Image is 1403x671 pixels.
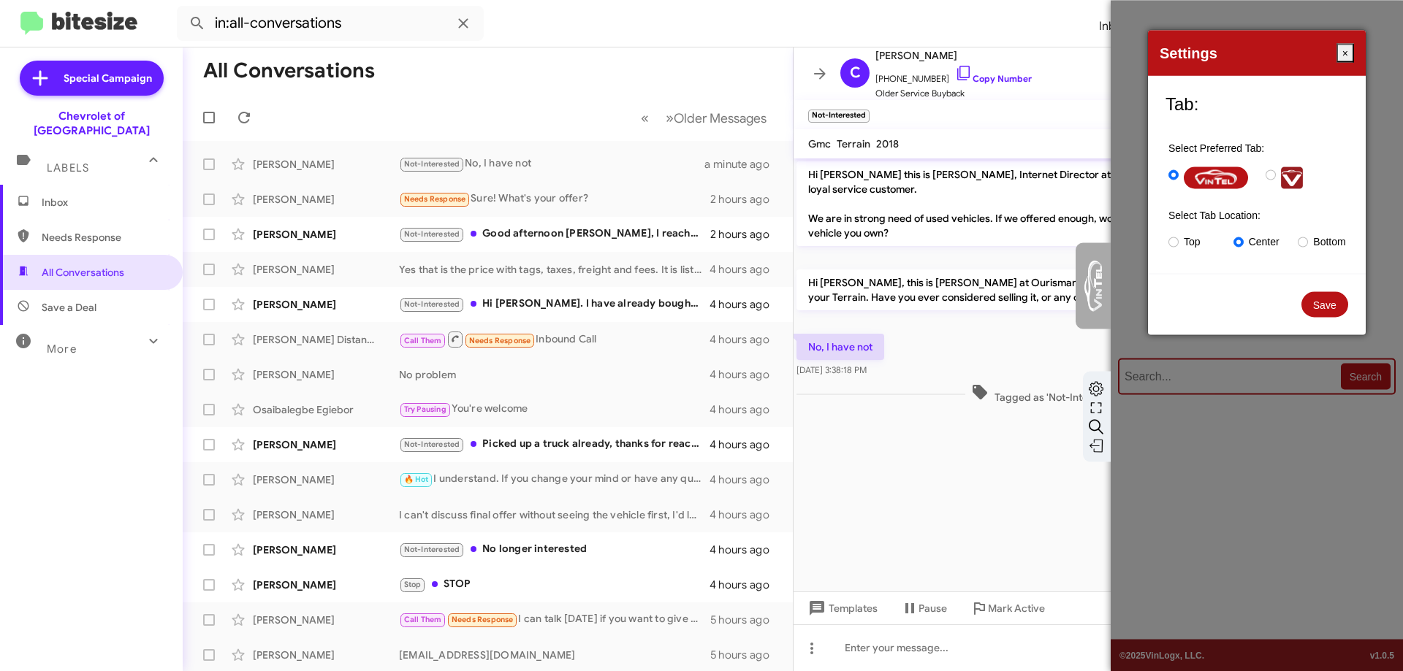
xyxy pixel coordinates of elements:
[404,159,460,169] span: Not-Interested
[404,194,466,204] span: Needs Response
[404,440,460,449] span: Not-Interested
[253,367,399,382] div: [PERSON_NAME]
[399,191,710,207] div: Sure! What's your offer?
[633,103,775,133] nav: Page navigation example
[399,471,710,488] div: I understand. If you change your mind or have any questions in the future about selling your car,...
[47,161,89,175] span: Labels
[919,595,947,621] span: Pause
[710,402,781,417] div: 4 hours ago
[399,296,710,313] div: Hi [PERSON_NAME]. I have already bought elsewhere. Thanks
[710,578,781,592] div: 4 hours ago
[404,299,460,309] span: Not-Interested
[710,227,781,242] div: 2 hours ago
[253,297,399,312] div: [PERSON_NAME]
[42,195,166,210] span: Inbox
[452,615,514,624] span: Needs Response
[710,297,781,312] div: 4 hours ago
[404,615,442,624] span: Call Them
[710,507,781,522] div: 4 hours ago
[710,613,781,627] div: 5 hours ago
[404,336,442,345] span: Call Them
[42,300,96,315] span: Save a Deal
[404,229,460,239] span: Not-Interested
[808,110,870,123] small: Not-Interested
[203,59,375,83] h1: All Conversations
[875,64,1032,86] span: [PHONE_NUMBER]
[399,507,710,522] div: I can't discuss final offer without seeing the vehicle first, I'd love to schedule an appointment...
[404,545,460,554] span: Not-Interested
[805,595,878,621] span: Templates
[710,648,781,662] div: 5 hours ago
[253,402,399,417] div: Osaibalegbe Egiebor
[399,262,710,277] div: Yes that is the price with tags, taxes, freight and fees. It is listed on the disclaimer on our w...
[253,192,399,207] div: [PERSON_NAME]
[632,103,658,133] button: Previous
[837,137,870,150] span: Terrain
[42,230,166,245] span: Needs Response
[796,269,1400,310] p: Hi [PERSON_NAME], this is [PERSON_NAME] at Ourisman Chevrolet of [GEOGRAPHIC_DATA]. We're interes...
[875,86,1032,101] span: Older Service Buyback
[674,110,767,126] span: Older Messages
[399,401,710,418] div: You're welcome
[399,576,710,593] div: STOP
[965,383,1231,404] span: Tagged as 'Not-Interested' on [DATE] 3:38:20 PM
[404,404,446,414] span: Try Pausing
[64,71,152,85] span: Special Campaign
[794,595,889,621] button: Templates
[253,542,399,557] div: [PERSON_NAME]
[399,541,710,558] div: No longer interested
[177,6,484,41] input: Search
[253,507,399,522] div: [PERSON_NAME]
[253,157,399,172] div: [PERSON_NAME]
[399,367,710,382] div: No problem
[253,472,399,487] div: [PERSON_NAME]
[641,109,649,127] span: «
[955,73,1032,84] a: Copy Number
[796,161,1400,246] p: Hi [PERSON_NAME] this is [PERSON_NAME], Internet Director at Ourisman Chevrolet of Baltimore. Tha...
[808,137,831,150] span: Gmc
[657,103,775,133] button: Next
[889,595,959,621] button: Pause
[710,367,781,382] div: 4 hours ago
[710,192,781,207] div: 2 hours ago
[875,47,1032,64] span: [PERSON_NAME]
[796,334,884,360] p: No, I have not
[399,226,710,242] div: Good afternoon [PERSON_NAME], I reached out last week and I’m still waiting for the quote.
[399,648,710,662] div: [EMAIL_ADDRESS][DOMAIN_NAME]
[704,157,781,172] div: a minute ago
[253,613,399,627] div: [PERSON_NAME]
[710,262,781,277] div: 4 hours ago
[47,342,77,356] span: More
[959,595,1057,621] button: Mark Active
[404,580,422,589] span: Stop
[710,472,781,487] div: 4 hours ago
[850,61,861,85] span: C
[404,475,429,484] span: 🔥 Hot
[666,109,674,127] span: »
[710,542,781,557] div: 4 hours ago
[253,437,399,452] div: [PERSON_NAME]
[399,156,704,172] div: No, I have not
[469,336,531,345] span: Needs Response
[253,227,399,242] div: [PERSON_NAME]
[399,330,710,348] div: Inbound Call
[253,262,399,277] div: [PERSON_NAME]
[253,332,399,347] div: [PERSON_NAME] Distance
[710,332,781,347] div: 4 hours ago
[796,364,867,375] span: [DATE] 3:38:18 PM
[876,137,899,150] span: 2018
[988,595,1045,621] span: Mark Active
[1087,5,1141,47] a: Inbox
[253,648,399,662] div: [PERSON_NAME]
[20,61,164,96] a: Special Campaign
[253,578,399,592] div: [PERSON_NAME]
[399,611,710,628] div: I can talk [DATE] if you want to give me a call during the day
[710,437,781,452] div: 4 hours ago
[42,265,124,280] span: All Conversations
[399,436,710,453] div: Picked up a truck already, thanks for reaching out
